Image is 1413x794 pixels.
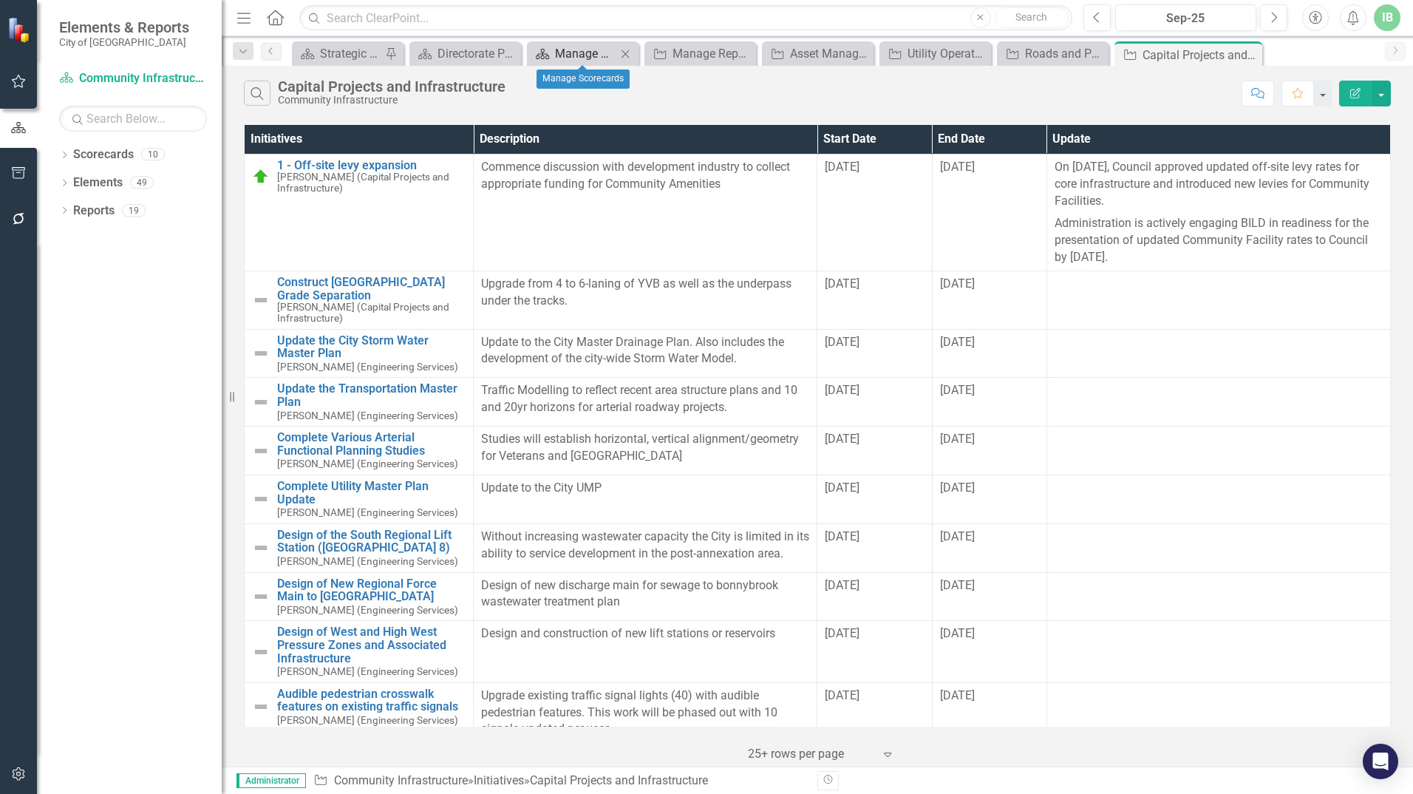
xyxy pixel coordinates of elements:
span: [DATE] [825,335,859,349]
div: Manage Reports [673,44,752,63]
input: Search ClearPoint... [299,5,1072,31]
a: Design of West and High West Pressure Zones and Associated Infrastructure [277,625,466,665]
span: Upgrade existing traffic signal lights (40) with audible pedestrian features. This work will be p... [481,688,777,736]
td: Double-Click to Edit Right Click for Context Menu [245,427,474,475]
span: [DATE] [940,276,975,291]
span: Without increasing wastewater capacity the City is limited in its ability to service development ... [481,529,809,560]
div: Capital Projects and Infrastructure [278,78,505,95]
td: Double-Click to Edit [932,523,1046,572]
td: Double-Click to Edit [1046,154,1390,271]
div: 19 [122,204,146,217]
a: Design of the South Regional Lift Station ([GEOGRAPHIC_DATA] 8) [277,529,466,554]
td: Double-Click to Edit Right Click for Context Menu [245,682,474,743]
div: Utility Operations [908,44,987,63]
td: Double-Click to Edit [1046,271,1390,329]
td: Double-Click to Edit [474,475,817,523]
td: Double-Click to Edit [474,682,817,743]
a: Construct [GEOGRAPHIC_DATA] Grade Separation [277,276,466,302]
td: Double-Click to Edit [1046,475,1390,523]
img: Not Defined [252,698,270,716]
td: Double-Click to Edit [932,475,1046,523]
div: 49 [130,177,154,189]
a: Utility Operations [883,44,987,63]
div: Strategic Dashboard [320,44,381,63]
span: [DATE] [940,688,975,702]
span: [DATE] [825,578,859,592]
td: Double-Click to Edit [474,621,817,682]
td: Double-Click to Edit Right Click for Context Menu [245,572,474,621]
a: Reports [73,203,115,220]
div: Open Intercom Messenger [1363,744,1398,779]
img: Not Defined [252,291,270,309]
td: Double-Click to Edit Right Click for Context Menu [245,378,474,427]
div: Capital Projects and Infrastructure [530,773,708,787]
td: Double-Click to Edit [932,682,1046,743]
small: [PERSON_NAME] (Engineering Services) [277,605,458,616]
td: Double-Click to Edit [932,329,1046,378]
span: Studies will establish horizontal, vertical alignment/geometry for Veterans and [GEOGRAPHIC_DATA] [481,432,799,463]
span: [DATE] [825,626,859,640]
div: Manage Scorecards [555,44,616,63]
img: Not Defined [252,588,270,605]
button: IB [1374,4,1400,31]
small: [PERSON_NAME] (Capital Projects and Infrastructure) [277,302,466,324]
a: Scorecards [73,146,134,163]
a: Update the Transportation Master Plan [277,382,466,408]
td: Double-Click to Edit [817,154,932,271]
a: Complete Various Arterial Functional Planning Studies [277,431,466,457]
td: Double-Click to Edit [1046,621,1390,682]
span: Commence discussion with development industry to collect appropriate funding for Community Amenities [481,160,790,191]
td: Double-Click to Edit [817,572,932,621]
span: [DATE] [940,529,975,543]
a: Initiatives [474,773,524,787]
button: Search [995,7,1069,28]
td: Double-Click to Edit [817,378,932,427]
td: Double-Click to Edit [817,475,932,523]
small: [PERSON_NAME] (Engineering Services) [277,715,458,726]
td: Double-Click to Edit [932,154,1046,271]
td: Double-Click to Edit [817,271,932,329]
td: Double-Click to Edit [474,271,817,329]
div: Roads and Parks Operations [1025,44,1105,63]
td: Double-Click to Edit Right Click for Context Menu [245,154,474,271]
span: Update to the City Master Drainage Plan. Also includes the development of the city-wide Storm Wat... [481,335,784,366]
small: [PERSON_NAME] (Engineering Services) [277,410,458,421]
span: [DATE] [940,160,975,174]
td: Double-Click to Edit [474,378,817,427]
a: Design of New Regional Force Main to [GEOGRAPHIC_DATA] [277,577,466,603]
td: Double-Click to Edit [474,154,817,271]
td: Double-Click to Edit Right Click for Context Menu [245,523,474,572]
td: Double-Click to Edit [932,621,1046,682]
a: 1 - Off-site levy expansion [277,159,466,172]
td: Double-Click to Edit Right Click for Context Menu [245,621,474,682]
span: [DATE] [825,529,859,543]
span: [DATE] [825,688,859,702]
td: Double-Click to Edit Right Click for Context Menu [245,271,474,329]
a: Roads and Parks Operations [1001,44,1105,63]
small: City of [GEOGRAPHIC_DATA] [59,36,189,48]
a: Directorate Plan [413,44,517,63]
td: Double-Click to Edit [817,329,932,378]
span: Administrator [236,773,306,788]
a: Manage Scorecards [531,44,616,63]
span: [DATE] [940,578,975,592]
span: Elements & Reports [59,18,189,36]
span: Design of new discharge main for sewage to bonnybrook wastewater treatment plan [481,578,778,609]
span: [DATE] [940,383,975,397]
span: [DATE] [825,160,859,174]
div: Community Infrastructure [278,95,505,106]
small: [PERSON_NAME] (Engineering Services) [277,362,458,373]
a: Strategic Dashboard [296,44,381,63]
a: Complete Utility Master Plan Update [277,480,466,506]
span: [DATE] [940,481,975,495]
img: Not Defined [252,643,270,661]
td: Double-Click to Edit [932,572,1046,621]
td: Double-Click to Edit [1046,378,1390,427]
small: [PERSON_NAME] (Engineering Services) [277,666,458,677]
td: Double-Click to Edit [817,682,932,743]
td: Double-Click to Edit [817,427,932,475]
span: Upgrade from 4 to 6-laning of YVB as well as the underpass under the tracks. [481,276,791,308]
td: Double-Click to Edit [1046,329,1390,378]
a: Community Infrastructure [334,773,468,787]
img: Not Defined [252,393,270,411]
